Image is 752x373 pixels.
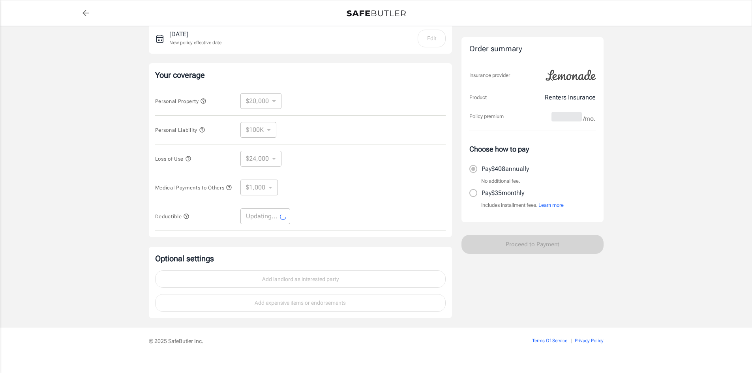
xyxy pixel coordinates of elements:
[169,30,221,39] p: [DATE]
[469,43,596,55] div: Order summary
[169,39,221,46] p: New policy effective date
[155,156,191,162] span: Loss of Use
[482,188,524,198] p: Pay $35 monthly
[575,338,604,343] a: Privacy Policy
[78,5,94,21] a: back to quotes
[469,71,510,79] p: Insurance provider
[347,10,406,17] img: Back to quotes
[538,201,564,209] button: Learn more
[155,125,205,135] button: Personal Liability
[155,214,190,219] span: Deductible
[481,201,564,209] p: Includes installment fees.
[155,69,446,81] p: Your coverage
[469,144,596,154] p: Choose how to pay
[482,164,529,174] p: Pay $408 annually
[155,96,206,106] button: Personal Property
[155,34,165,43] svg: New policy start date
[469,94,487,101] p: Product
[155,212,190,221] button: Deductible
[545,93,596,102] p: Renters Insurance
[155,154,191,163] button: Loss of Use
[155,98,206,104] span: Personal Property
[541,64,600,86] img: Lemonade
[149,337,488,345] p: © 2025 SafeButler Inc.
[481,177,520,185] p: No additional fee.
[155,253,446,264] p: Optional settings
[570,338,572,343] span: |
[155,183,233,192] button: Medical Payments to Others
[155,185,233,191] span: Medical Payments to Others
[532,338,567,343] a: Terms Of Service
[469,112,504,120] p: Policy premium
[155,127,205,133] span: Personal Liability
[583,113,596,124] span: /mo.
